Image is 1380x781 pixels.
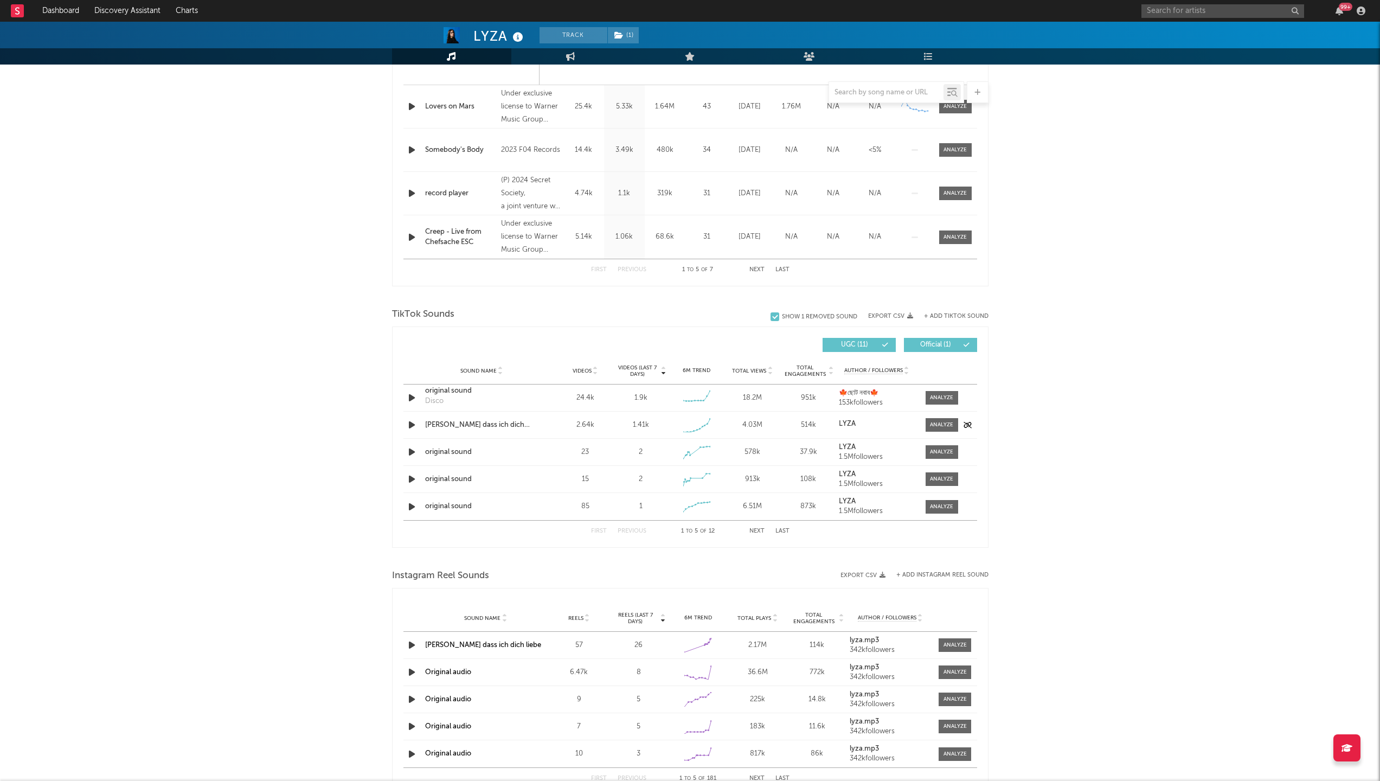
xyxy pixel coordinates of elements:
[868,313,913,319] button: Export CSV
[829,88,943,97] input: Search by song name or URL
[591,267,607,273] button: First
[1336,7,1343,15] button: 99+
[839,508,914,515] div: 1.5M followers
[790,640,844,651] div: 114k
[568,615,583,622] span: Reels
[425,750,471,757] a: Original audio
[790,612,838,625] span: Total Engagements
[850,745,931,753] a: lyza.mp3
[839,444,914,451] a: LYZA
[608,27,639,43] button: (1)
[850,646,931,654] div: 342k followers
[839,389,878,396] strong: 🍁ছোট নবাব🍁
[425,447,538,458] div: original sound
[552,694,606,705] div: 9
[857,101,893,112] div: N/A
[566,145,601,156] div: 14.4k
[612,694,666,705] div: 5
[687,267,694,272] span: to
[783,364,827,377] span: Total Engagements
[823,338,896,352] button: UGC(11)
[701,267,708,272] span: of
[688,232,726,242] div: 31
[647,188,683,199] div: 319k
[850,691,879,698] strong: lyza.mp3
[425,669,471,676] a: Original audio
[773,101,810,112] div: 1.76M
[850,637,931,644] a: lyza.mp3
[425,420,538,431] a: [PERSON_NAME] dass ich dich liebe
[615,364,659,377] span: Videos (last 7 days)
[857,145,893,156] div: <5%
[612,748,666,759] div: 3
[730,748,785,759] div: 817k
[850,745,879,752] strong: lyza.mp3
[573,368,592,374] span: Videos
[783,447,833,458] div: 37.9k
[425,723,471,730] a: Original audio
[698,776,705,781] span: of
[911,342,961,348] span: Official ( 1 )
[425,396,444,407] div: Disco
[671,614,726,622] div: 6M Trend
[773,188,810,199] div: N/A
[566,101,601,112] div: 25.4k
[839,498,914,505] a: LYZA
[633,420,649,431] div: 1.41k
[783,420,833,431] div: 514k
[684,776,691,781] span: to
[552,748,606,759] div: 10
[425,188,496,199] a: record player
[425,696,471,703] a: Original audio
[850,718,931,726] a: lyza.mp3
[850,728,931,735] div: 342k followers
[850,664,931,671] a: lyza.mp3
[618,528,646,534] button: Previous
[850,755,931,763] div: 342k followers
[612,612,659,625] span: Reels (last 7 days)
[501,217,560,257] div: Under exclusive license to Warner Music Group Germany Holding GmbH, © 2025 [PERSON_NAME] Music GmbH
[501,144,560,157] div: 2023 F04 Records
[839,420,914,428] a: LYZA
[858,614,916,622] span: Author / Followers
[839,498,856,505] strong: LYZA
[501,174,560,213] div: (P) 2024 Secret Society, a joint venture with Jive Germany, a division of Sony Music Entertainmen...
[612,640,666,651] div: 26
[392,308,454,321] span: TikTok Sounds
[783,501,833,512] div: 873k
[639,474,643,485] div: 2
[634,393,647,404] div: 1.9k
[639,447,643,458] div: 2
[607,145,642,156] div: 3.49k
[560,420,611,431] div: 2.64k
[425,145,496,156] a: Somebody's Body
[730,721,785,732] div: 183k
[783,393,833,404] div: 951k
[671,367,722,375] div: 6M Trend
[668,525,728,538] div: 1 5 12
[473,27,526,45] div: LYZA
[1339,3,1352,11] div: 99 +
[730,694,785,705] div: 225k
[727,447,778,458] div: 578k
[727,474,778,485] div: 913k
[815,101,851,112] div: N/A
[607,232,642,242] div: 1.06k
[731,145,768,156] div: [DATE]
[552,640,606,651] div: 57
[425,101,496,112] div: Lovers on Mars
[839,471,856,478] strong: LYZA
[730,640,785,651] div: 2.17M
[839,420,856,427] strong: LYZA
[815,232,851,242] div: N/A
[773,232,810,242] div: N/A
[591,528,607,534] button: First
[790,748,844,759] div: 86k
[737,615,771,622] span: Total Plays
[560,447,611,458] div: 23
[790,721,844,732] div: 11.6k
[885,572,989,578] div: + Add Instagram Reel Sound
[647,232,683,242] div: 68.6k
[1141,4,1304,18] input: Search for artists
[607,188,642,199] div: 1.1k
